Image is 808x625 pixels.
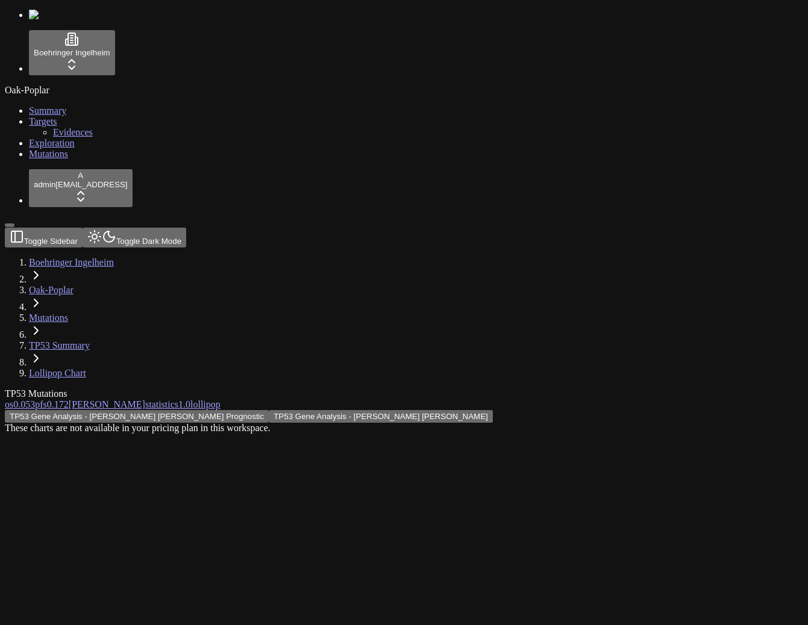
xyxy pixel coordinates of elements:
span: admin [34,180,55,189]
a: Oak-Poplar [29,285,74,295]
a: pfs0.172 [35,399,69,409]
a: Summary [29,105,66,116]
span: A [78,171,83,180]
span: statistics [145,399,178,409]
button: Toggle Sidebar [5,223,14,227]
a: Mutations [29,312,68,323]
a: Exploration [29,138,75,148]
button: Aadmin[EMAIL_ADDRESS] [29,169,133,207]
span: Boehringer Ingelheim [34,48,110,57]
button: TP53 Gene Analysis - [PERSON_NAME] [PERSON_NAME] [269,410,493,423]
span: [PERSON_NAME] [69,399,145,409]
a: Boehringer Ingelheim [29,257,114,267]
a: Targets [29,116,57,126]
a: Evidences [53,127,93,137]
div: TP53 Mutations [5,388,687,399]
span: 0.053 [13,399,35,409]
div: These charts are not available in your pricing plan in this workspace. [5,423,687,434]
a: statistics1.0 [145,399,190,409]
button: Toggle Sidebar [5,228,83,247]
span: [EMAIL_ADDRESS] [55,180,127,189]
span: Toggle Sidebar [24,237,78,246]
span: Toggle Dark Mode [116,237,181,246]
button: TP53 Gene Analysis - [PERSON_NAME] [PERSON_NAME] Prognostic [5,410,269,423]
div: Oak-Poplar [5,85,803,96]
img: Numenos [29,10,75,20]
a: Lollipop Chart [29,368,86,378]
a: TP53 Summary [29,340,90,350]
span: os [5,399,13,409]
span: 0.172 [47,399,69,409]
nav: breadcrumb [5,257,687,379]
a: os0.053 [5,399,35,409]
button: Toggle Dark Mode [83,228,186,247]
button: Boehringer Ingelheim [29,30,115,75]
a: Mutations [29,149,68,159]
span: lollipop [190,399,221,409]
span: pfs [35,399,47,409]
span: 1.0 [178,399,190,409]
